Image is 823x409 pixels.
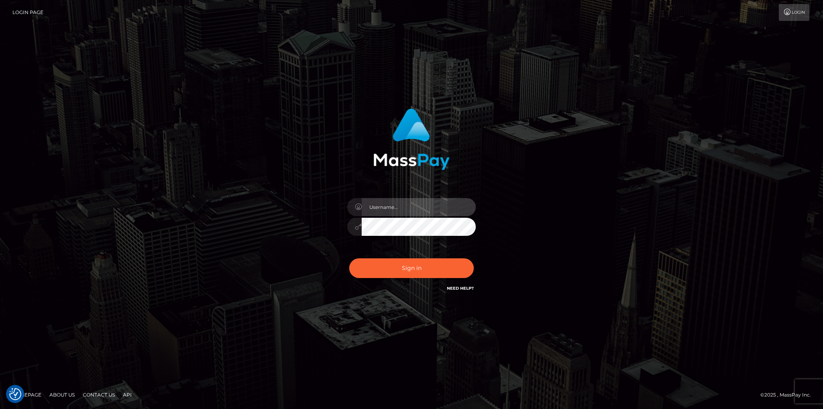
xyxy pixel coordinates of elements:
[9,389,45,401] a: Homepage
[779,4,809,21] a: Login
[80,389,118,401] a: Contact Us
[120,389,135,401] a: API
[9,388,21,400] img: Revisit consent button
[12,4,43,21] a: Login Page
[349,258,474,278] button: Sign in
[46,389,78,401] a: About Us
[362,198,476,216] input: Username...
[447,286,474,291] a: Need Help?
[760,391,817,399] div: © 2025 , MassPay Inc.
[9,388,21,400] button: Consent Preferences
[373,108,450,170] img: MassPay Login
